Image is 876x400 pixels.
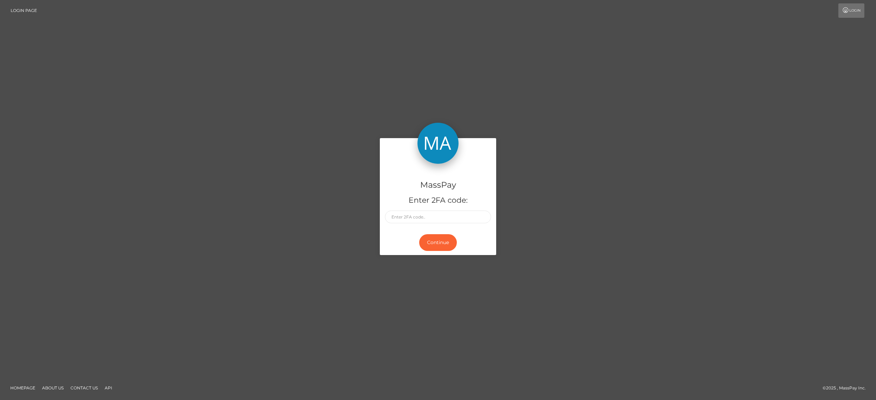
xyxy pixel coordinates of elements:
a: Login [838,3,864,18]
a: API [102,383,115,393]
button: Continue [419,234,457,251]
input: Enter 2FA code.. [385,211,491,223]
h4: MassPay [385,179,491,191]
a: Contact Us [68,383,101,393]
div: © 2025 , MassPay Inc. [823,384,871,392]
a: Login Page [11,3,37,18]
a: Homepage [8,383,38,393]
h5: Enter 2FA code: [385,195,491,206]
a: About Us [39,383,66,393]
img: MassPay [417,123,459,164]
